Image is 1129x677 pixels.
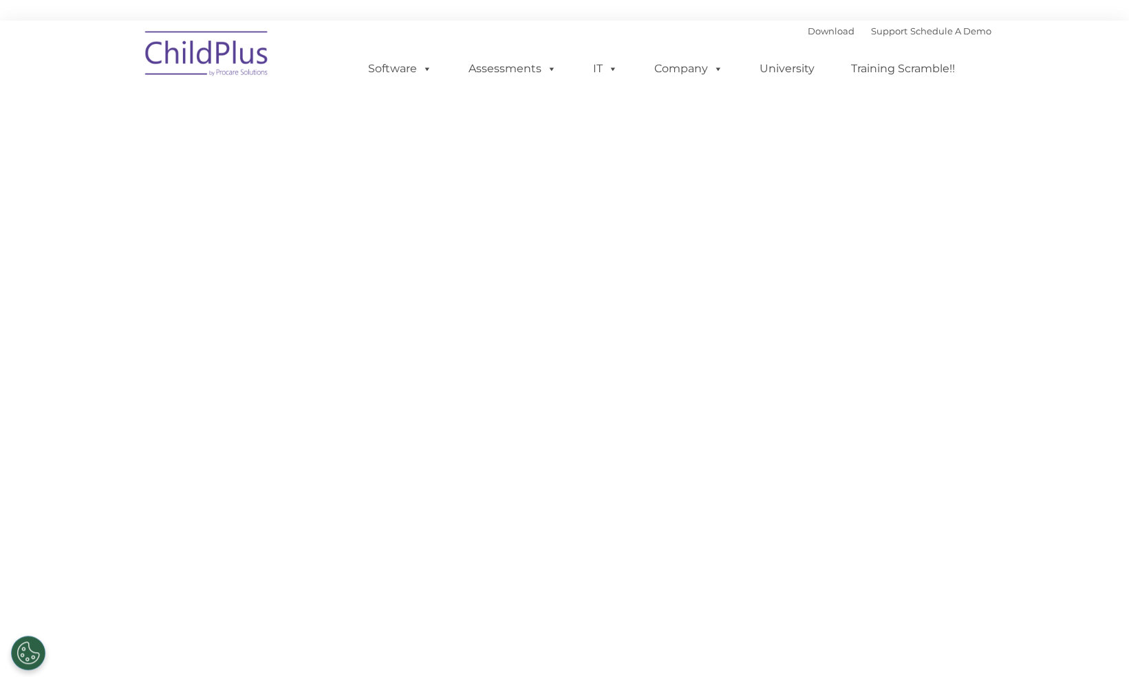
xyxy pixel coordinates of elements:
a: Download [808,25,854,36]
span: Whether you want a personalized demo of the software, looking for answers, interested in training... [149,191,948,220]
a: Training Scramble!! [837,55,969,83]
img: ChildPlus by Procare Solutions [138,21,276,90]
a: Software [354,55,446,83]
a: Schedule A Demo [910,25,991,36]
span: CONTACT US [149,133,384,175]
a: University [746,55,828,83]
a: Company [641,55,737,83]
a: IT [579,55,632,83]
a: Support [871,25,907,36]
font: | [808,25,991,36]
a: Assessments [455,55,570,83]
button: Cookies Settings [11,636,45,670]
